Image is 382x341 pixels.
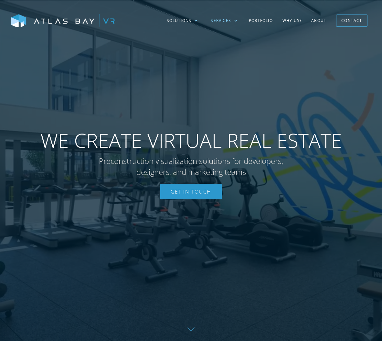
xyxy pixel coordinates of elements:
p: Preconstruction visualization solutions for developers, designers, and marketing teams [86,155,296,177]
div: Solutions [160,11,205,30]
div: Contact [341,15,362,25]
a: Why US? [278,11,306,30]
div: Solutions [167,18,192,24]
img: Atlas Bay VR Logo [11,14,115,28]
a: Portfolio [244,11,278,30]
img: Down further on page [187,327,195,331]
span: WE CREATE VIRTUAL REAL ESTATE [40,129,342,152]
a: Contact [336,15,367,26]
div: Services [204,11,244,30]
a: About [306,11,331,30]
div: Services [211,18,231,24]
a: Get In Touch [160,184,222,199]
